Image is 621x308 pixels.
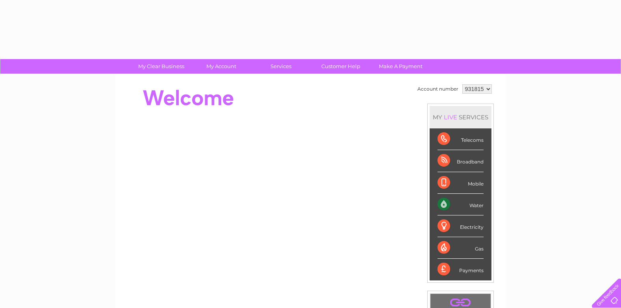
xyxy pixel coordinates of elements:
[437,194,484,215] div: Water
[248,59,313,74] a: Services
[430,106,491,128] div: MY SERVICES
[437,150,484,172] div: Broadband
[129,59,194,74] a: My Clear Business
[442,113,459,121] div: LIVE
[437,237,484,259] div: Gas
[368,59,433,74] a: Make A Payment
[437,259,484,280] div: Payments
[415,82,460,96] td: Account number
[437,215,484,237] div: Electricity
[437,172,484,194] div: Mobile
[189,59,254,74] a: My Account
[308,59,373,74] a: Customer Help
[437,128,484,150] div: Telecoms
